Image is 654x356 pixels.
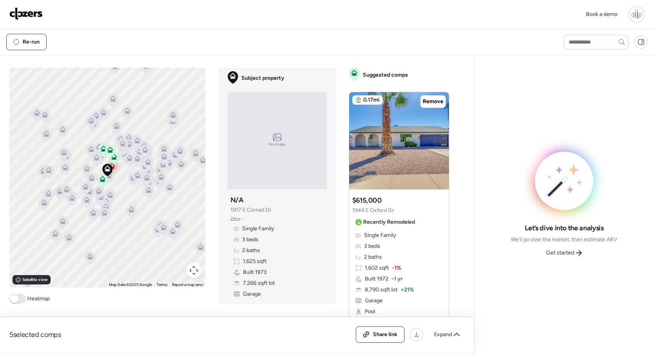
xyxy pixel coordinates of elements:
span: 0.17mi [363,96,380,104]
span: Re-run [23,38,40,46]
span: Garage [243,290,261,298]
span: Get started [546,249,574,257]
span: • [242,216,244,222]
span: 3 beds [364,242,380,250]
span: Recently Remodeled [363,218,415,226]
span: Single Family [364,231,396,239]
span: No image [269,141,286,147]
span: Remove [423,98,443,105]
span: Single Family [242,225,274,233]
span: -1 yr [392,275,403,283]
span: 5 selected comps [9,330,61,339]
h3: $615,000 [352,196,382,205]
span: 2 baths [364,253,382,261]
span: -1% [392,264,401,272]
span: Pool [365,308,375,316]
span: Built 1973 [243,268,267,276]
a: Open this area in Google Maps (opens a new window) [11,277,37,288]
span: 2 baths [242,247,260,254]
span: + 21% [401,286,414,294]
span: 1949 E Oxford Dr [352,207,394,214]
span: 1,602 sqft [365,264,389,272]
span: 1,625 sqft [243,258,267,265]
span: Built 1972 [365,275,389,283]
span: Share link [373,331,397,338]
span: 8,790 sqft lot [365,286,397,294]
span: Suggested comps [363,71,408,79]
span: Heatmap [27,295,50,303]
span: Satellite view [23,277,47,283]
span: We’ll go over the market, then estimate ARV [511,236,617,244]
span: Expand [434,331,452,338]
img: Google [11,277,37,288]
button: Map camera controls [186,263,202,278]
span: 7,266 sqft lot [243,279,275,287]
h3: N/A [230,195,244,205]
span: 1917 E Cornell Dr [230,206,271,214]
span: Book a demo [586,11,617,18]
span: Zillow [230,216,241,222]
a: Terms (opens in new tab) [156,282,167,287]
img: Logo [9,7,43,20]
span: Subject property [241,74,284,82]
span: 3 beds [242,236,258,244]
span: Map Data ©2025 Google [109,282,152,287]
a: Report a map error [172,282,203,287]
span: Garage [365,297,383,305]
span: Let’s dive into the analysis [525,223,604,233]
